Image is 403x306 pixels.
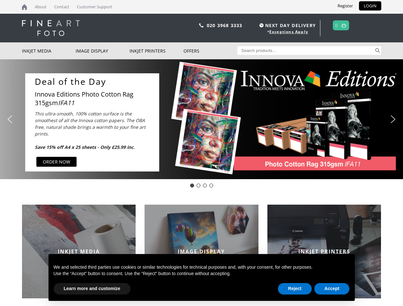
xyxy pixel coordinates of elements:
[183,42,237,59] a: Offers
[237,46,374,55] input: Search products…
[130,42,183,59] a: Inkjet Printers
[54,271,350,277] p: Use the “Accept” button to consent. Use the “Reject” button to continue without accepting.
[190,184,194,187] div: DOTD IFA11
[54,264,350,271] p: We and selected third parties use cookies or similar technologies for technical purposes and, wit...
[203,184,207,187] div: pinch book
[22,20,80,36] img: logo-white.svg
[76,42,130,59] a: Image Display
[35,90,156,107] a: Innova Editions Photo Cotton Rag 315gsmIFA11
[267,248,381,255] h2: INKJET PRINTERS
[5,114,15,124] img: previous arrow
[36,157,77,167] a: ORDER NOW
[35,76,156,87] a: Deal of the Day
[35,144,135,150] b: Save 15% off A4 x 25 sheets - Only £25.99 inc.
[43,158,70,165] div: ORDER NOW
[278,283,312,295] button: Reject
[259,23,264,27] img: time.svg
[209,184,213,187] div: DOTWEEK- IFA39
[333,1,358,11] a: Register
[25,73,159,171] div: Deal of the DayInnova Editions Photo Cotton Rag 315gsmIFA11This ultra-smooth, 100% cotton surface...
[314,283,350,295] button: Accept
[35,111,146,150] i: This ultra-smooth, 100% cotton surface is the smoothest of all the Innova cotton papers. The OBA ...
[22,248,136,255] h2: INKJET MEDIA
[199,23,204,27] img: phone.svg
[54,283,131,295] button: Learn more and customize
[22,42,76,59] a: Inkjet Media
[388,114,398,124] img: next arrow
[58,98,74,107] i: IFA11
[269,29,308,34] a: Exceptions Apply
[189,182,214,189] div: Choose slide to display.
[335,21,338,30] a: 0
[145,248,258,255] h2: IMAGE DISPLAY
[374,46,381,55] button: Search
[359,1,381,11] a: LOGIN
[258,22,316,29] span: NEXT DAY DELIVERY
[197,184,200,187] div: Innova-general
[207,22,243,28] a: 020 3968 3333
[341,23,346,27] img: basket.svg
